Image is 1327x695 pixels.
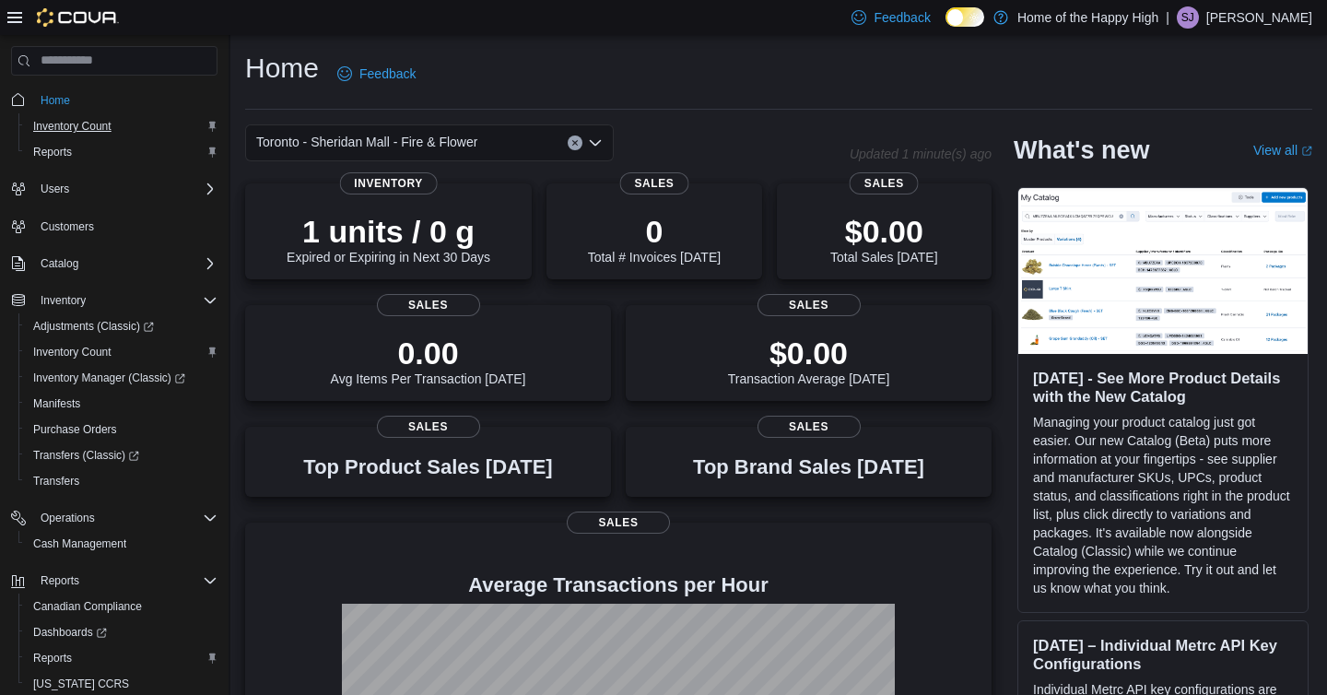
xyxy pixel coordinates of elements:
p: [PERSON_NAME] [1206,6,1312,29]
a: Adjustments (Classic) [18,313,225,339]
div: Transaction Average [DATE] [728,335,890,386]
div: Total # Invoices [DATE] [588,213,721,265]
button: Reports [33,570,87,592]
a: Dashboards [18,619,225,645]
span: Inventory Manager (Classic) [26,367,217,389]
p: Updated 1 minute(s) ago [850,147,992,161]
p: Managing your product catalog just got easier. Our new Catalog (Beta) puts more information at yo... [1033,413,1293,597]
span: Reports [26,647,217,669]
span: Users [41,182,69,196]
p: $0.00 [830,213,937,250]
button: Operations [4,505,225,531]
h4: Average Transactions per Hour [260,574,977,596]
span: Sales [757,416,861,438]
span: Inventory Count [26,341,217,363]
div: Total Sales [DATE] [830,213,937,265]
span: Manifests [26,393,217,415]
span: Sales [619,172,688,194]
span: Purchase Orders [26,418,217,441]
span: Feedback [874,8,930,27]
h3: Top Product Sales [DATE] [303,456,552,478]
svg: External link [1301,146,1312,157]
h1: Home [245,50,319,87]
a: Inventory Manager (Classic) [18,365,225,391]
span: Transfers (Classic) [26,444,217,466]
button: Inventory [33,289,93,312]
span: Sales [850,172,919,194]
span: Transfers (Classic) [33,448,139,463]
span: Home [41,93,70,108]
button: Users [4,176,225,202]
span: Washington CCRS [26,673,217,695]
p: 1 units / 0 g [287,213,490,250]
span: Operations [33,507,217,529]
span: Reports [41,573,79,588]
a: Canadian Compliance [26,595,149,618]
span: Inventory [33,289,217,312]
button: Manifests [18,391,225,417]
div: Avg Items Per Transaction [DATE] [331,335,526,386]
span: Inventory Count [26,115,217,137]
span: Catalog [41,256,78,271]
span: Inventory Count [33,119,112,134]
h3: [DATE] - See More Product Details with the New Catalog [1033,369,1293,406]
p: | [1166,6,1169,29]
button: Inventory [4,288,225,313]
p: $0.00 [728,335,890,371]
span: Catalog [33,253,217,275]
button: Purchase Orders [18,417,225,442]
span: Cash Management [33,536,126,551]
span: Sales [377,416,480,438]
span: Inventory [339,172,438,194]
span: Canadian Compliance [33,599,142,614]
span: Inventory Manager (Classic) [33,371,185,385]
span: Reports [33,651,72,666]
button: Reports [18,139,225,165]
span: Operations [41,511,95,525]
a: Reports [26,647,79,669]
span: Purchase Orders [33,422,117,437]
button: Reports [18,645,225,671]
a: Transfers (Classic) [26,444,147,466]
a: Transfers (Classic) [18,442,225,468]
div: Stephanie James Guadron [1177,6,1199,29]
div: Expired or Expiring in Next 30 Days [287,213,490,265]
img: Cova [37,8,119,27]
span: Reports [33,145,72,159]
span: Reports [33,570,217,592]
a: Purchase Orders [26,418,124,441]
button: Catalog [4,251,225,277]
a: Cash Management [26,533,134,555]
a: Inventory Manager (Classic) [26,367,193,389]
a: Dashboards [26,621,114,643]
button: Reports [4,568,225,594]
a: Adjustments (Classic) [26,315,161,337]
span: Adjustments (Classic) [26,315,217,337]
button: Inventory Count [18,113,225,139]
button: Operations [33,507,102,529]
button: Inventory Count [18,339,225,365]
p: 0 [588,213,721,250]
span: Dashboards [33,625,107,640]
button: Users [33,178,76,200]
h3: [DATE] – Individual Metrc API Key Configurations [1033,636,1293,673]
span: Manifests [33,396,80,411]
span: Sales [377,294,480,316]
a: Customers [33,216,101,238]
button: Home [4,87,225,113]
h2: What's new [1014,135,1149,165]
span: Cash Management [26,533,217,555]
button: Open list of options [588,135,603,150]
span: Feedback [359,65,416,83]
p: 0.00 [331,335,526,371]
a: Home [33,89,77,112]
button: Transfers [18,468,225,494]
button: Catalog [33,253,86,275]
a: Transfers [26,470,87,492]
a: Reports [26,141,79,163]
span: Customers [41,219,94,234]
h3: Top Brand Sales [DATE] [693,456,924,478]
span: Transfers [26,470,217,492]
span: Adjustments (Classic) [33,319,154,334]
a: [US_STATE] CCRS [26,673,136,695]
